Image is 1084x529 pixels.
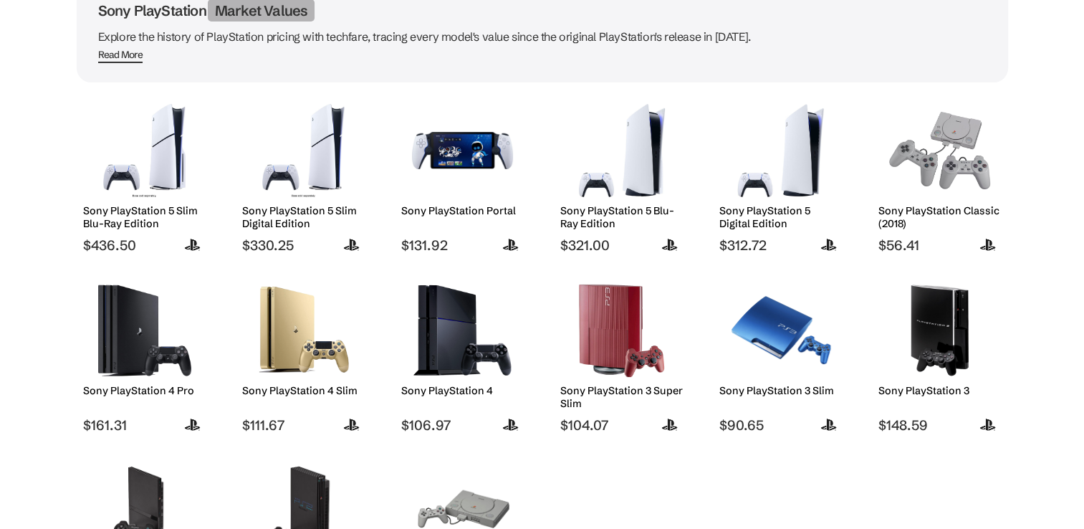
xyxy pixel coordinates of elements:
span: Read More [98,49,143,63]
span: $106.97 [401,416,524,434]
h2: Sony PlayStation 4 [401,384,524,397]
span: $104.07 [560,416,683,434]
img: Sony PlayStation Classic [889,104,990,197]
a: Sony PlayStation 3 Sony PlayStation 3 $148.59 sony-logo [872,277,1008,434]
a: Sony PlayStation 5 Digital Edition Sony PlayStation 5 Digital Edition $312.72 sony-logo [713,97,849,254]
img: Sony PlayStation 4 Slim [253,284,354,377]
h2: Sony PlayStation 5 Slim Blu-Ray Edition [83,204,206,230]
h2: Sony PlayStation Classic (2018) [878,204,1001,230]
span: $90.65 [719,416,842,434]
span: $131.92 [401,237,524,254]
h2: Sony PlayStation 4 Slim [242,384,365,397]
span: $312.72 [719,237,842,254]
a: Sony PlayStation Classic Sony PlayStation Classic (2018) $56.41 sony-logo [872,97,1008,254]
img: sony-logo [497,416,524,434]
h2: Sony PlayStation 3 [878,384,1001,397]
div: Read More [98,49,143,61]
span: $330.25 [242,237,365,254]
span: $321.00 [560,237,683,254]
img: Sony PlayStation 5 Blu-Ray Edition [571,104,672,197]
a: Sony PlayStation 4 Pro Sony PlayStation 4 Pro $161.31 sony-logo [77,277,213,434]
img: sony-logo [179,236,206,254]
span: $148.59 [878,416,1001,434]
span: $111.67 [242,416,365,434]
img: Sony PlayStation 5 Digital Edition [730,104,831,197]
img: Sony PlayStation 3 [889,284,990,377]
img: Sony PlayStation 4 Pro [94,284,195,377]
h2: Sony PlayStation 4 Pro [83,384,206,397]
img: Sony PlayStation 3 Slim [730,284,831,377]
img: Sony PlayStation 4 [412,284,513,377]
h2: Sony PlayStation 5 Digital Edition [719,204,842,230]
img: Sony PlayStation 5 Slim Digital Edition [253,104,354,197]
img: sony-logo [974,416,1002,434]
a: Sony PlayStation Portal Sony PlayStation Portal $131.92 sony-logo [395,97,531,254]
img: sony-logo [974,236,1002,254]
img: sony-logo [497,236,524,254]
span: $161.31 [83,416,206,434]
img: sony-logo [815,236,843,254]
img: sony-logo [656,416,684,434]
a: Sony PlayStation 5 Blu-Ray Edition Sony PlayStation 5 Blu-Ray Edition $321.00 sony-logo [554,97,690,254]
img: sony-logo [338,416,365,434]
h2: Sony PlayStation 3 Slim [719,384,842,397]
h1: Sony PlayStation [98,1,987,19]
img: sony-logo [815,416,843,434]
img: sony-logo [338,236,365,254]
a: Sony PlayStation 4 Slim Sony PlayStation 4 Slim $111.67 sony-logo [236,277,372,434]
img: Sony PlayStation 3 Super Slim [571,284,672,377]
img: sony-logo [179,416,206,434]
span: $56.41 [878,237,1001,254]
a: Sony PlayStation 3 Slim Sony PlayStation 3 Slim $90.65 sony-logo [713,277,849,434]
img: Sony PlayStation Portal [412,104,513,197]
h2: Sony PlayStation 3 Super Slim [560,384,683,410]
img: Sony PlayStation 5 Slim Blu-Ray Edition [94,104,195,197]
a: Sony PlayStation 5 Slim Blu-Ray Edition Sony PlayStation 5 Slim Blu-Ray Edition $436.50 sony-logo [77,97,213,254]
p: Explore the history of PlayStation pricing with techfare, tracing every model's value since the o... [98,27,987,47]
span: $436.50 [83,237,206,254]
a: Sony PlayStation 4 Sony PlayStation 4 $106.97 sony-logo [395,277,531,434]
img: sony-logo [656,236,684,254]
a: Sony PlayStation 3 Super Slim Sony PlayStation 3 Super Slim $104.07 sony-logo [554,277,690,434]
a: Sony PlayStation 5 Slim Digital Edition Sony PlayStation 5 Slim Digital Edition $330.25 sony-logo [236,97,372,254]
h2: Sony PlayStation 5 Blu-Ray Edition [560,204,683,230]
h2: Sony PlayStation Portal [401,204,524,217]
h2: Sony PlayStation 5 Slim Digital Edition [242,204,365,230]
